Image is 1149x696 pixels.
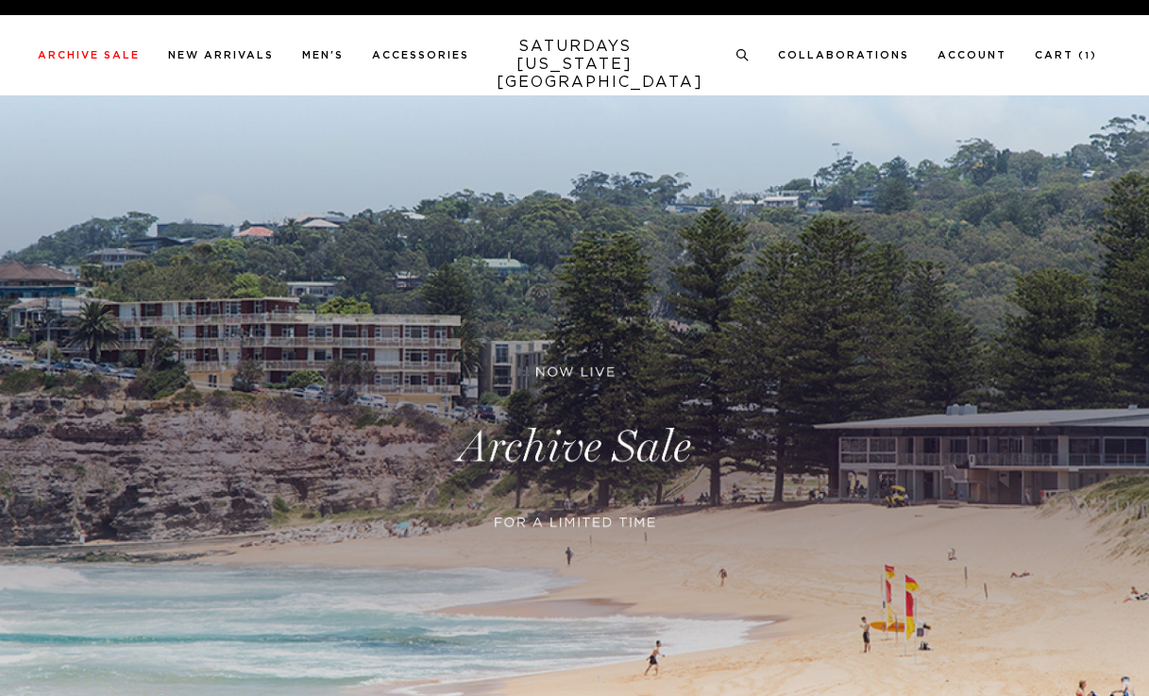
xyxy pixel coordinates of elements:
[302,50,344,60] a: Men's
[778,50,909,60] a: Collaborations
[1035,50,1097,60] a: Cart (1)
[38,50,140,60] a: Archive Sale
[497,38,652,92] a: SATURDAYS[US_STATE][GEOGRAPHIC_DATA]
[1085,52,1090,60] small: 1
[938,50,1006,60] a: Account
[168,50,274,60] a: New Arrivals
[372,50,469,60] a: Accessories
